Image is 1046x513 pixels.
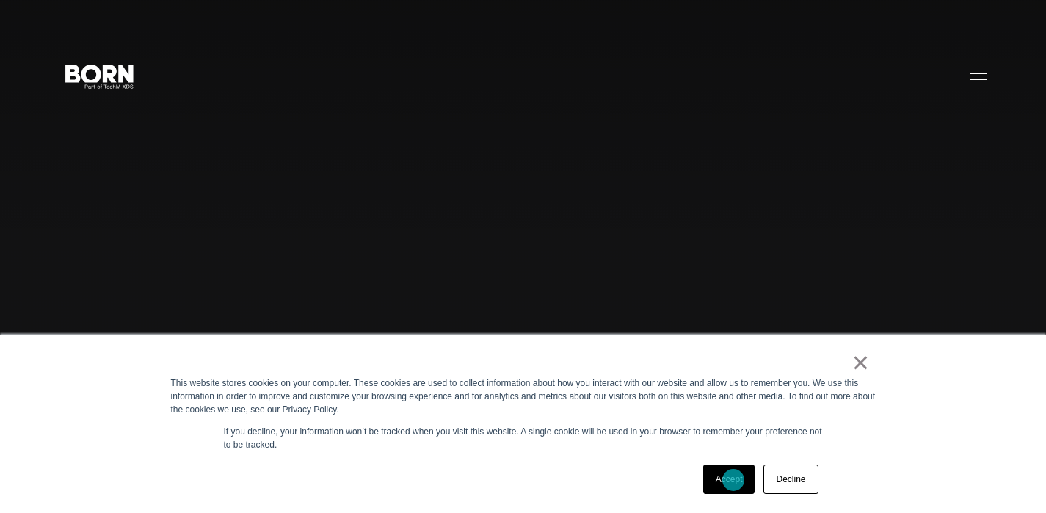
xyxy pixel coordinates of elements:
a: Decline [763,465,818,494]
a: × [852,356,870,369]
p: If you decline, your information won’t be tracked when you visit this website. A single cookie wi... [224,425,823,451]
div: This website stores cookies on your computer. These cookies are used to collect information about... [171,376,876,416]
a: Accept [703,465,755,494]
button: Open [961,60,996,91]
